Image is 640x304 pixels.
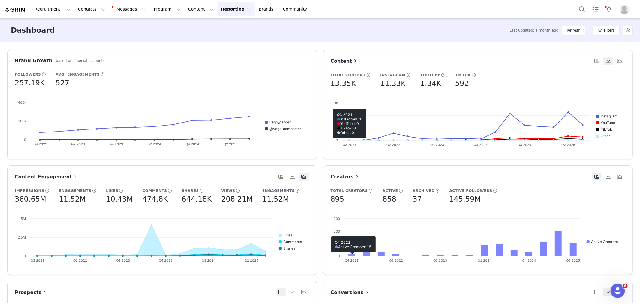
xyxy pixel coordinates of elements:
[601,127,612,132] text: TikTok
[269,126,301,131] text: @vego_composter
[224,142,237,146] text: Q2 2025
[334,114,338,118] text: 2k
[331,173,360,181] a: Creators
[449,194,481,205] h5: 145.59M
[383,188,398,193] h5: Active
[15,173,78,181] a: Content Engagement
[59,188,91,193] h5: Engagements
[589,2,602,16] a: Tasks
[283,233,292,237] text: Likes
[509,28,558,33] span: Last updated: a month ago
[182,194,212,205] h5: 644.18K
[433,258,447,263] text: Q2 2023
[616,5,635,14] button: Profile
[449,188,492,193] h5: Active Followers
[283,246,295,251] text: Shares
[106,188,118,193] h5: Likes
[601,120,615,125] text: YouTube
[147,142,161,146] text: Q2 2024
[331,188,368,193] h5: Total Creators
[71,142,85,146] text: Q2 2023
[522,258,536,263] text: Q4 2024
[74,2,109,16] button: Contacts
[334,126,338,130] text: 1k
[245,258,258,263] text: Q2 2025
[455,78,469,89] h5: 592
[109,142,123,146] text: Q4 2023
[386,143,400,147] text: Q2 2022
[380,78,405,89] h5: 11.33K
[383,194,396,205] h5: 858
[331,78,356,89] h5: 13.35K
[283,239,302,244] text: Comments
[562,26,585,35] button: Refresh
[478,258,491,263] text: Q1 2024
[338,254,340,258] text: 0
[56,78,69,88] h5: 527
[601,114,618,118] text: Instagram
[143,188,167,193] h5: Comments
[380,72,406,78] h5: Instagram
[21,217,26,221] text: 5M
[331,72,366,78] h5: Total Content
[262,188,295,193] h5: Engagements
[611,284,625,298] iframe: Intercom live chat
[593,26,620,35] button: Filters
[109,2,150,16] button: Messages
[18,100,26,105] text: 400k
[566,258,580,263] text: Q3 2025
[601,134,610,138] text: Other
[116,258,130,263] text: Q1 2023
[591,239,618,244] text: Active Creators
[430,143,444,147] text: Q1 2023
[56,58,104,63] h5: based on 2 social accounts
[336,138,338,142] text: 0
[331,194,344,205] h5: 895
[331,174,360,180] span: Creators
[150,2,184,16] button: Program
[15,174,78,180] span: Content Engagement
[255,2,279,16] a: Brands
[389,258,403,263] text: Q3 2022
[623,284,628,288] span: 6
[221,194,253,205] h5: 208.21M
[73,258,87,263] text: Q2 2022
[15,72,41,77] h5: Followers
[334,101,338,105] text: 3k
[56,72,100,77] h5: Avg. Engagements
[331,290,370,295] span: Conversions
[221,188,235,193] h5: Views
[18,235,26,239] text: 2.5M
[185,2,217,16] button: Content
[413,194,422,205] h5: 37
[24,254,26,258] text: 0
[5,7,26,13] img: grin logo
[15,289,47,296] a: Prospects
[143,194,168,205] h5: 474.8K
[11,25,55,36] h3: Dashboard
[18,119,26,123] text: 200k
[345,258,359,263] text: Q4 2021
[420,78,441,89] h5: 1.34K
[106,194,133,205] h5: 10.43M
[561,143,575,147] text: Q2 2025
[331,289,370,296] a: Conversions
[420,72,440,78] h5: YouTube
[413,188,434,193] h5: Archived
[15,78,45,88] h5: 257.19K
[602,2,616,16] button: Notifications
[575,2,589,16] button: Search
[15,290,47,295] span: Prospects
[620,5,629,14] img: placeholder-profile.jpg
[334,217,340,221] text: 300
[474,143,488,147] text: Q4 2023
[33,142,47,146] text: Q4 2022
[334,229,340,233] text: 200
[331,57,358,65] a: Content
[202,258,215,263] text: Q3 2024
[269,120,291,124] text: vego_garden
[31,258,44,263] text: Q3 2021
[182,188,199,193] h5: Shares
[31,2,74,16] button: Recruitment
